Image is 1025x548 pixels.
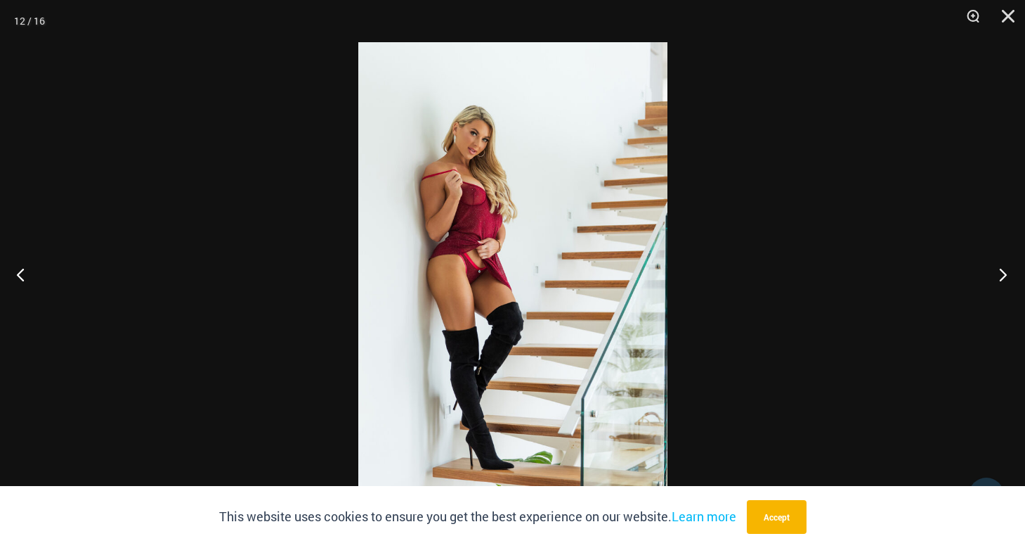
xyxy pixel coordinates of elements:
[672,508,736,525] a: Learn more
[972,239,1025,310] button: Next
[14,11,45,32] div: 12 / 16
[747,500,807,534] button: Accept
[358,42,667,506] img: Guilty Pleasures Red 1260 Slip 6045 Thong 04
[219,506,736,528] p: This website uses cookies to ensure you get the best experience on our website.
